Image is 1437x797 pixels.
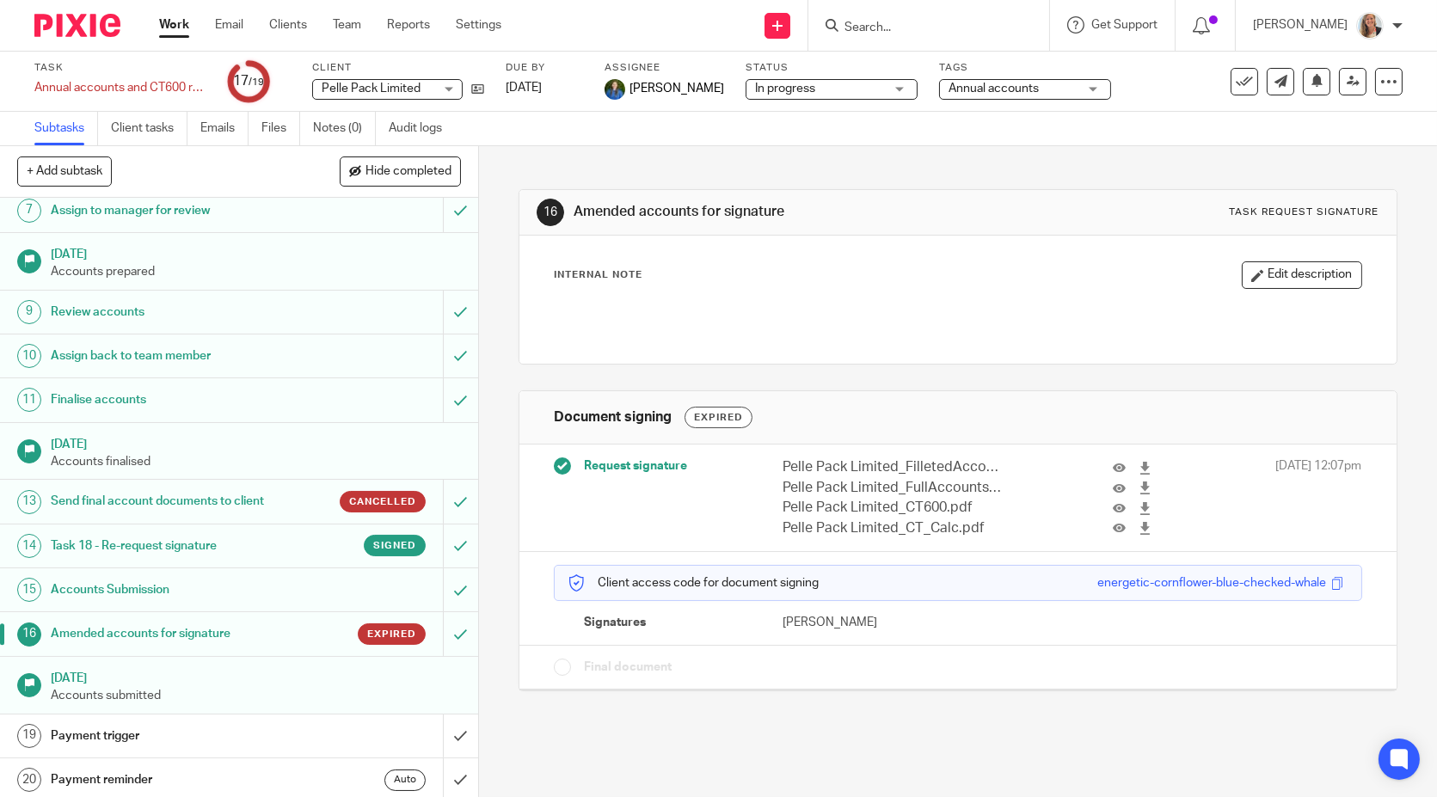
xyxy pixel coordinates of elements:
[269,16,307,34] a: Clients
[17,388,41,412] div: 11
[34,14,120,37] img: Pixie
[17,490,41,514] div: 13
[17,768,41,792] div: 20
[554,408,672,426] h1: Document signing
[34,112,98,145] a: Subtasks
[312,61,484,75] label: Client
[17,344,41,368] div: 10
[322,83,421,95] span: Pelle Pack Limited
[200,112,249,145] a: Emails
[51,533,301,559] h1: Task 18 - Re-request signature
[783,518,1004,538] p: Pelle Pack Limited_CT_Calc.pdf
[51,488,301,514] h1: Send final account documents to client
[387,16,430,34] a: Reports
[783,614,958,631] p: [PERSON_NAME]
[51,299,301,325] h1: Review accounts
[17,578,41,602] div: 15
[365,165,451,179] span: Hide completed
[843,21,998,36] input: Search
[51,665,461,687] h1: [DATE]
[51,453,461,470] p: Accounts finalised
[34,61,206,75] label: Task
[51,687,461,704] p: Accounts submitted
[51,723,301,749] h1: Payment trigger
[685,407,752,428] div: Expired
[939,61,1111,75] label: Tags
[349,494,416,509] span: Cancelled
[17,156,112,186] button: + Add subtask
[1253,16,1348,34] p: [PERSON_NAME]
[456,16,501,34] a: Settings
[51,198,301,224] h1: Assign to manager for review
[584,614,646,631] span: Signatures
[537,199,564,226] div: 16
[746,61,918,75] label: Status
[51,242,461,263] h1: [DATE]
[568,574,819,592] p: Client access code for document signing
[605,79,625,100] img: xxZt8RRI.jpeg
[17,534,41,558] div: 14
[1091,19,1158,31] span: Get Support
[313,112,376,145] a: Notes (0)
[17,199,41,223] div: 7
[384,769,426,791] div: Auto
[367,627,416,641] span: Expired
[159,16,189,34] a: Work
[17,300,41,324] div: 9
[1356,12,1384,40] img: IMG_9257.jpg
[51,577,301,603] h1: Accounts Submission
[783,457,1004,477] p: Pelle Pack Limited_FilletedAccounts_2023.pdf
[389,112,455,145] a: Audit logs
[34,79,206,96] div: Annual accounts and CT600 return
[755,83,815,95] span: In progress
[233,71,264,91] div: 17
[1242,261,1362,289] button: Edit description
[783,498,1004,518] p: Pelle Pack Limited_CT600.pdf
[51,343,301,369] h1: Assign back to team member
[340,156,461,186] button: Hide completed
[111,112,187,145] a: Client tasks
[506,61,583,75] label: Due by
[506,82,542,94] span: [DATE]
[261,112,300,145] a: Files
[17,622,41,647] div: 16
[51,263,461,280] p: Accounts prepared
[584,457,687,475] span: Request signature
[1098,574,1327,592] div: energetic-cornflower-blue-checked-whale
[1230,205,1379,219] div: Task request signature
[215,16,243,34] a: Email
[554,268,642,282] p: Internal Note
[333,16,361,34] a: Team
[949,83,1039,95] span: Annual accounts
[51,387,301,413] h1: Finalise accounts
[373,538,416,553] span: Signed
[51,432,461,453] h1: [DATE]
[249,77,264,87] small: /19
[605,61,724,75] label: Assignee
[1276,457,1362,538] span: [DATE] 12:07pm
[574,203,995,221] h1: Amended accounts for signature
[17,724,41,748] div: 19
[629,80,724,97] span: [PERSON_NAME]
[584,659,672,676] span: Final document
[51,621,301,647] h1: Amended accounts for signature
[783,478,1004,498] p: Pelle Pack Limited_FullAccounts_2023 (2).pdf
[51,767,301,793] h1: Payment reminder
